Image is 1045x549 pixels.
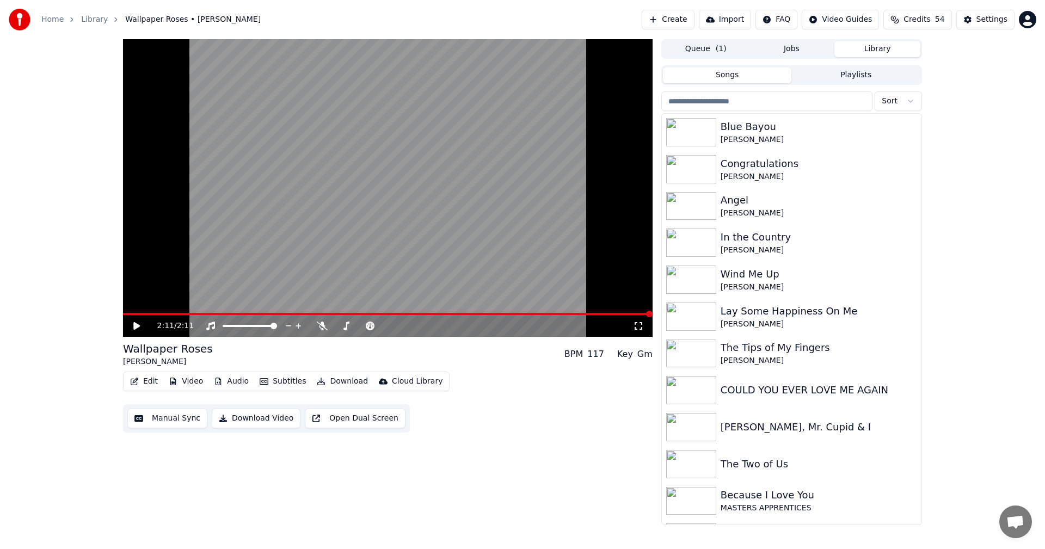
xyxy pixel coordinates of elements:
[721,420,917,435] div: [PERSON_NAME], Mr. Cupid & I
[392,376,442,387] div: Cloud Library
[126,374,162,389] button: Edit
[721,193,917,208] div: Angel
[802,10,879,29] button: Video Guides
[164,374,207,389] button: Video
[81,14,108,25] a: Library
[903,14,930,25] span: Credits
[210,374,253,389] button: Audio
[9,9,30,30] img: youka
[721,245,917,256] div: [PERSON_NAME]
[587,348,604,361] div: 117
[721,304,917,319] div: Lay Some Happiness On Me
[976,14,1007,25] div: Settings
[721,457,917,472] div: The Two of Us
[721,488,917,503] div: Because I Love You
[699,10,751,29] button: Import
[935,14,945,25] span: 54
[642,10,694,29] button: Create
[721,319,917,330] div: [PERSON_NAME]
[41,14,261,25] nav: breadcrumb
[41,14,64,25] a: Home
[212,409,300,428] button: Download Video
[305,409,405,428] button: Open Dual Screen
[663,67,792,83] button: Songs
[721,208,917,219] div: [PERSON_NAME]
[663,41,749,57] button: Queue
[312,374,372,389] button: Download
[749,41,835,57] button: Jobs
[564,348,583,361] div: BPM
[123,341,213,356] div: Wallpaper Roses
[999,505,1032,538] div: Open chat
[721,282,917,293] div: [PERSON_NAME]
[123,356,213,367] div: [PERSON_NAME]
[177,320,194,331] span: 2:11
[956,10,1015,29] button: Settings
[721,503,917,514] div: MASTERS APPRENTICES
[721,230,917,245] div: In the Country
[834,41,920,57] button: Library
[716,44,727,54] span: ( 1 )
[157,320,174,331] span: 2:11
[721,267,917,282] div: Wind Me Up
[617,348,633,361] div: Key
[157,320,183,331] div: /
[255,374,310,389] button: Subtitles
[721,119,917,134] div: Blue Bayou
[127,409,207,428] button: Manual Sync
[637,348,653,361] div: Gm
[721,134,917,145] div: [PERSON_NAME]
[721,355,917,366] div: [PERSON_NAME]
[721,171,917,182] div: [PERSON_NAME]
[755,10,797,29] button: FAQ
[721,383,917,398] div: COULD YOU EVER LOVE ME AGAIN
[882,96,898,107] span: Sort
[721,340,917,355] div: The Tips of My Fingers
[125,14,261,25] span: Wallpaper Roses • [PERSON_NAME]
[721,156,917,171] div: Congratulations
[883,10,951,29] button: Credits54
[791,67,920,83] button: Playlists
